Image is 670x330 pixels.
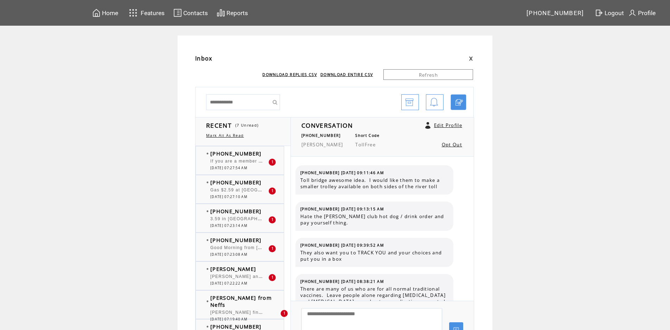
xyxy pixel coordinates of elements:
[383,69,473,80] a: Refresh
[300,213,448,226] span: Hate the [PERSON_NAME] club hot dog / drink order and pay yourself thing.
[442,141,462,148] a: Opt Out
[300,279,384,284] span: [PHONE_NUMBER] [DATE] 08:38:21 AM
[628,8,637,17] img: profile.svg
[210,179,262,186] span: [PHONE_NUMBER]
[269,274,276,281] div: 1
[269,188,276,195] div: 1
[91,7,119,18] a: Home
[301,133,341,138] span: [PHONE_NUMBER]
[300,177,448,190] span: Toll bridge awesome idea. I would like them to make a smaller trolley available on both sides of ...
[595,8,603,17] img: exit.svg
[206,153,209,154] img: bulletFull.png
[210,281,247,286] span: [DATE] 07:22:22 AM
[210,223,247,228] span: [DATE] 07:23:14 AM
[434,122,462,128] a: Edit Profile
[301,141,343,148] span: [PERSON_NAME]
[320,72,373,77] a: DOWNLOAD ENTIRE CSV
[172,7,209,18] a: Contacts
[210,166,247,170] span: [DATE] 07:27:54 AM
[269,216,276,223] div: 1
[183,9,208,17] span: Contacts
[269,159,276,166] div: 1
[226,9,248,17] span: Reports
[127,7,139,19] img: features.svg
[210,323,262,330] span: [PHONE_NUMBER]
[102,9,118,17] span: Home
[206,326,209,328] img: bulletFull.png
[355,141,376,148] span: TollFree
[269,245,276,252] div: 1
[206,121,232,129] span: RECENT
[300,286,448,311] span: There are many of us who are for all normal traditional vaccines. Leave people alone regarding [M...
[355,133,379,138] span: Short Code
[425,122,430,129] a: Click to edit user profile
[217,8,225,17] img: chart.svg
[210,215,280,222] span: 3.59 in [GEOGRAPHIC_DATA]
[210,252,247,257] span: [DATE] 07:23:08 AM
[527,9,584,17] span: [PHONE_NUMBER]
[262,72,317,77] a: DOWNLOAD REPLIES CSV
[300,207,384,211] span: [PHONE_NUMBER] [DATE] 09:13:15 AM
[605,9,624,17] span: Logout
[206,133,244,138] a: Mark All As Read
[210,186,311,193] span: Gas $2.59 at [GEOGRAPHIC_DATA] and 70
[210,150,262,157] span: [PHONE_NUMBER]
[173,8,182,17] img: contacts.svg
[300,249,448,262] span: They also want you to TRACK YOU and your choices and put you in a box
[206,300,209,302] img: bulletFull.png
[210,308,486,315] span: [PERSON_NAME] finally did [PERSON_NAME] firings. Remember when he was rejected as a Supreme Court...
[301,121,353,129] span: CONVERSATION
[210,265,256,272] span: [PERSON_NAME]
[281,310,288,317] div: 1
[210,272,635,279] span: [PERSON_NAME] and [PERSON_NAME], those gas prices have been BELOW $3.00 for a year and a half. I ...
[206,210,209,212] img: bulletFull.png
[206,239,209,241] img: bulletFull.png
[210,157,449,164] span: If you are a member of Walmart Plus, you get a $.10 / gal discount. 2.66 = 2.56 / gal [PERSON_NAME]
[627,7,657,18] a: Profile
[210,208,262,215] span: [PHONE_NUMBER]
[206,268,209,270] img: bulletFull.png
[210,236,262,243] span: [PHONE_NUMBER]
[405,95,414,110] img: archive.png
[594,7,627,18] a: Logout
[300,243,384,248] span: [PHONE_NUMBER] [DATE] 09:39:52 AM
[195,55,212,62] span: Inbox
[235,123,259,128] span: (7 Unread)
[300,170,384,175] span: [PHONE_NUMBER] [DATE] 09:11:46 AM
[638,9,656,17] span: Profile
[206,182,209,183] img: bulletFull.png
[210,195,247,199] span: [DATE] 07:27:10 AM
[210,317,247,322] span: [DATE] 07:19:40 AM
[430,95,438,110] img: bell.png
[216,7,249,18] a: Reports
[451,94,466,110] a: Click to start a chat with mobile number by SMS
[141,9,165,17] span: Features
[269,94,280,110] input: Submit
[210,294,272,308] span: [PERSON_NAME] from Neffs
[126,6,166,20] a: Features
[92,8,101,17] img: home.svg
